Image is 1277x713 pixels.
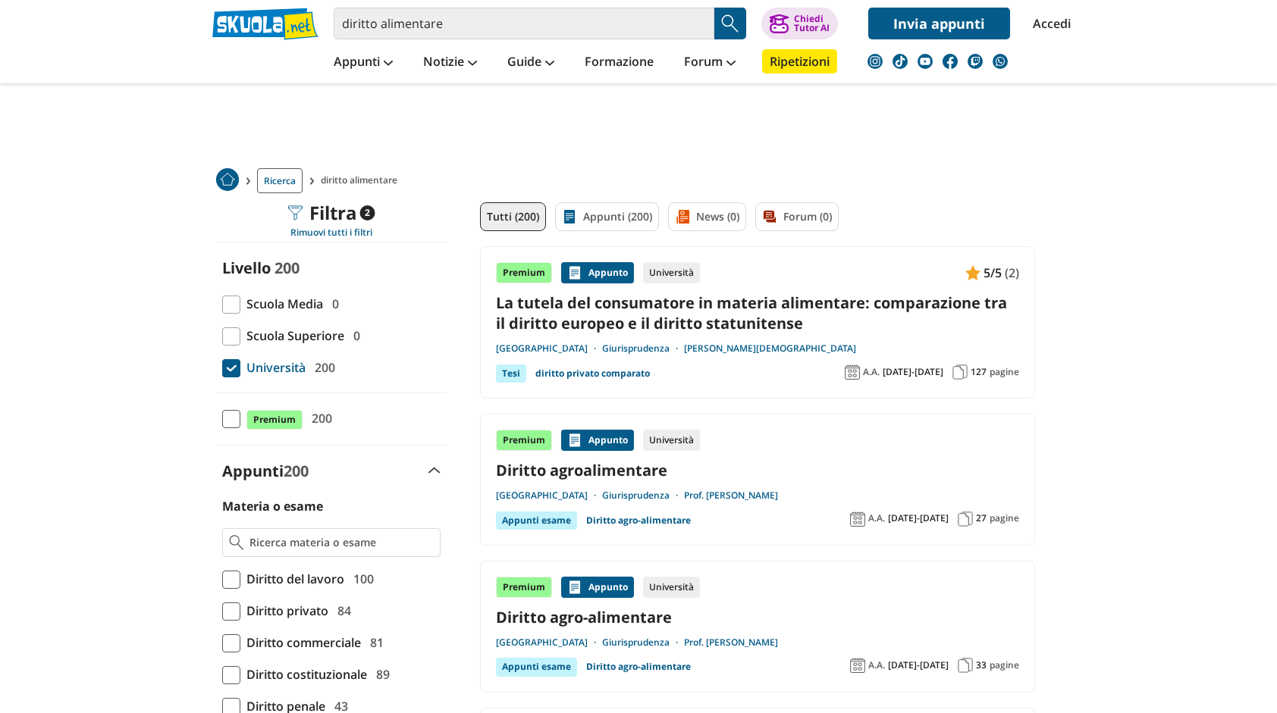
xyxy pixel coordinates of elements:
img: Pagine [952,364,968,380]
span: 200 [284,461,309,481]
span: (2) [1005,263,1019,283]
a: Giurisprudenza [602,342,684,355]
span: pagine [990,366,1019,378]
a: La tutela del consumatore in materia alimentare: comparazione tra il diritto europeo e il diritto... [496,292,1019,333]
div: Università [643,577,700,598]
a: Ripetizioni [762,49,837,73]
div: Appunto [561,577,634,598]
img: Appunti contenuto [567,580,582,595]
span: 100 [347,569,374,589]
a: [GEOGRAPHIC_DATA] [496,489,602,502]
img: Appunti contenuto [567,433,582,448]
img: WhatsApp [993,54,1008,69]
input: Ricerca materia o esame [249,535,434,550]
img: Appunti filtro contenuto [562,209,577,224]
a: Giurisprudenza [602,489,684,502]
span: Università [240,358,306,377]
span: 27 [976,512,987,524]
span: A.A. [868,512,885,524]
span: 200 [309,358,335,377]
a: Appunti [330,49,397,77]
a: Ricerca [257,168,303,193]
input: Cerca appunti, riassunti o versioni [334,8,714,39]
div: Premium [496,577,552,598]
span: 0 [347,326,360,346]
a: Diritto agro-alimentare [586,658,691,676]
img: Pagine [958,658,973,673]
div: Appunto [561,262,634,283]
span: Scuola Superiore [240,326,344,346]
span: Diritto commerciale [240,633,361,652]
a: Diritto agro-alimentare [496,607,1019,627]
a: Forum [680,49,739,77]
img: Filtra filtri mobile [288,205,303,220]
div: Appunto [561,430,634,451]
span: 89 [370,665,390,684]
img: Appunti contenuto [567,265,582,280]
a: Formazione [581,49,657,77]
label: Livello [222,258,271,278]
a: Guide [504,49,558,77]
span: 200 [275,258,300,278]
img: Ricerca materia o esame [229,535,243,550]
div: Filtra [288,202,375,224]
a: Diritto agroalimentare [496,460,1019,480]
span: Premium [246,410,303,430]
span: Scuola Media [240,294,323,314]
a: Prof. [PERSON_NAME] [684,636,778,649]
a: [GEOGRAPHIC_DATA] [496,342,602,355]
span: pagine [990,659,1019,671]
div: Rimuovi tutti i filtri [216,227,447,239]
a: Notizie [419,49,481,77]
img: Anno accademico [850,511,865,527]
a: [GEOGRAPHIC_DATA] [496,636,602,649]
div: Università [643,430,700,451]
a: Diritto agro-alimentare [586,511,691,530]
label: Appunti [222,461,309,481]
img: twitch [968,54,983,69]
img: Appunti contenuto [965,265,980,280]
button: Search Button [714,8,746,39]
img: tiktok [893,54,908,69]
a: Appunti (200) [555,202,659,231]
div: Appunti esame [496,511,577,530]
a: Giurisprudenza [602,636,684,649]
span: 127 [971,366,987,378]
span: 84 [331,601,351,621]
button: ChiediTutor AI [761,8,838,39]
span: 200 [306,408,332,428]
a: Prof. [PERSON_NAME] [684,489,778,502]
img: youtube [918,54,933,69]
img: Pagine [958,511,973,527]
img: Cerca appunti, riassunti o versioni [719,12,742,35]
a: Tutti (200) [480,202,546,231]
a: diritto privato comparato [535,364,650,383]
span: Diritto costituzionale [240,665,367,684]
span: Diritto del lavoro [240,569,344,589]
span: pagine [990,512,1019,524]
span: [DATE]-[DATE] [888,659,949,671]
div: Tesi [496,364,526,383]
a: Invia appunti [868,8,1010,39]
div: Università [643,262,700,283]
a: Accedi [1033,8,1065,39]
a: Home [216,168,239,193]
span: 5/5 [984,263,1002,283]
img: Anno accademico [845,364,860,380]
div: Premium [496,430,552,451]
a: [PERSON_NAME][DEMOGRAPHIC_DATA] [684,342,856,355]
img: Apri e chiudi sezione [428,468,441,474]
span: [DATE]-[DATE] [883,366,943,378]
span: Diritto privato [240,601,328,621]
span: [DATE]-[DATE] [888,512,949,524]
div: Chiedi Tutor AI [794,14,830,33]
span: 2 [360,205,375,220]
span: 0 [326,294,339,314]
span: 81 [364,633,384,652]
div: Appunti esame [496,658,577,676]
img: Home [216,168,239,191]
span: A.A. [863,366,880,378]
img: Anno accademico [850,658,865,673]
img: facebook [943,54,958,69]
